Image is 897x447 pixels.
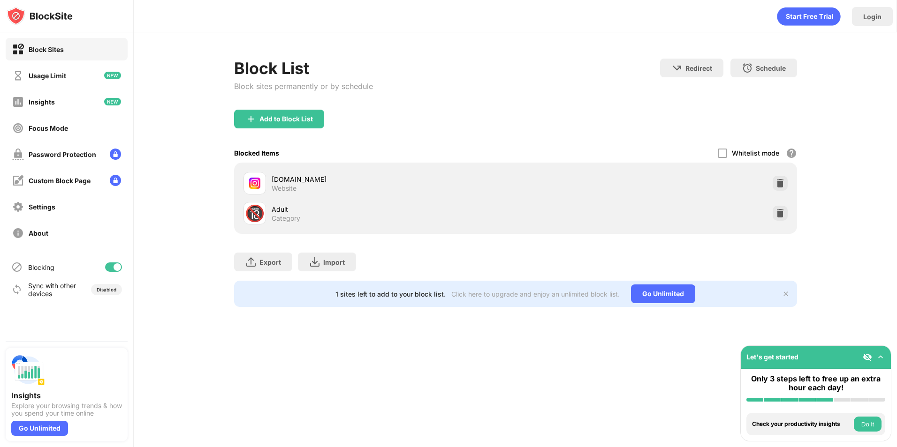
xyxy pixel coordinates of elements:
div: Password Protection [29,150,96,158]
img: x-button.svg [782,290,790,298]
div: Import [323,258,345,266]
img: new-icon.svg [104,72,121,79]
div: Insights [11,391,122,400]
img: eye-not-visible.svg [863,352,872,362]
div: Blocking [28,263,54,271]
div: Schedule [756,64,786,72]
img: about-off.svg [12,227,24,239]
button: Do it [854,417,882,432]
div: Website [272,184,296,193]
div: Custom Block Page [29,177,91,185]
div: Check your productivity insights [752,421,851,427]
div: Blocked Items [234,149,279,157]
div: Add to Block List [259,115,313,123]
div: animation [777,7,841,26]
div: Category [272,214,300,223]
div: 🔞 [245,204,265,223]
div: Login [863,13,882,21]
div: Export [259,258,281,266]
img: logo-blocksite.svg [7,7,73,25]
img: blocking-icon.svg [11,261,23,273]
div: Focus Mode [29,124,68,132]
img: time-usage-off.svg [12,70,24,82]
img: push-insights.svg [11,353,45,387]
div: Go Unlimited [631,284,695,303]
img: focus-off.svg [12,122,24,134]
img: block-on.svg [12,44,24,55]
img: lock-menu.svg [110,175,121,186]
img: settings-off.svg [12,201,24,213]
div: Redirect [685,64,712,72]
div: Insights [29,98,55,106]
div: Block Sites [29,45,64,53]
div: About [29,229,48,237]
img: favicons [249,178,260,189]
div: Go Unlimited [11,421,68,436]
div: Usage Limit [29,72,66,80]
div: Block sites permanently or by schedule [234,82,373,91]
div: Whitelist mode [732,149,779,157]
div: Only 3 steps left to free up an extra hour each day! [746,374,885,392]
div: Let's get started [746,353,798,361]
img: lock-menu.svg [110,149,121,160]
div: Click here to upgrade and enjoy an unlimited block list. [451,290,620,298]
div: [DOMAIN_NAME] [272,174,516,184]
div: Sync with other devices [28,282,76,298]
img: insights-off.svg [12,96,24,108]
div: 1 sites left to add to your block list. [335,290,446,298]
img: new-icon.svg [104,98,121,105]
img: sync-icon.svg [11,284,23,295]
div: Settings [29,203,55,211]
div: Disabled [97,287,116,292]
div: Adult [272,204,516,214]
img: omni-setup-toggle.svg [876,352,885,362]
div: Block List [234,59,373,78]
img: password-protection-off.svg [12,149,24,160]
img: customize-block-page-off.svg [12,175,24,186]
div: Explore your browsing trends & how you spend your time online [11,402,122,417]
